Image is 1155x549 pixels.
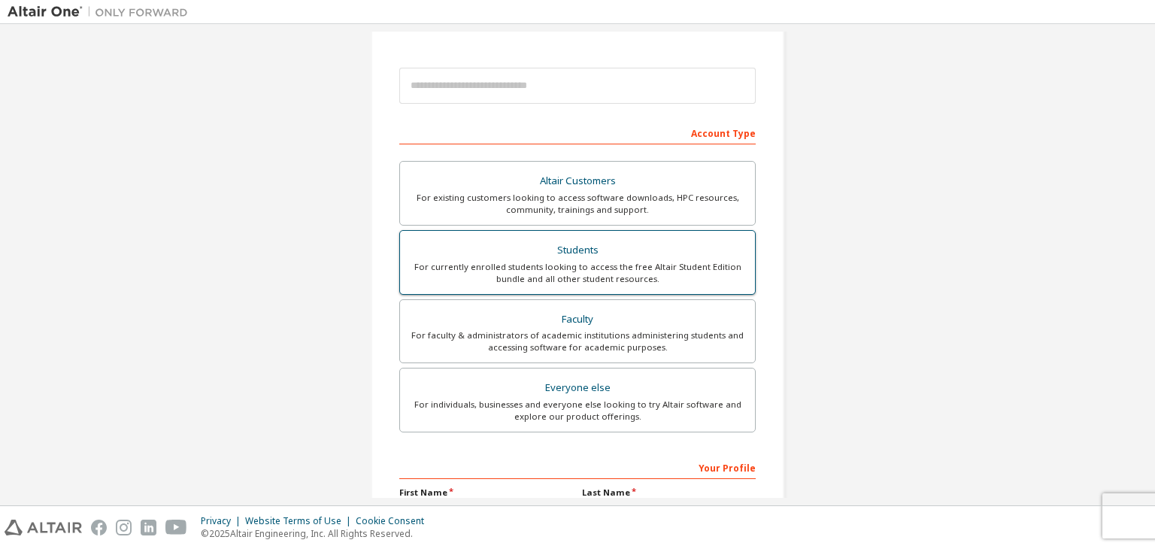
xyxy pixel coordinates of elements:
[201,515,245,527] div: Privacy
[8,5,196,20] img: Altair One
[116,520,132,535] img: instagram.svg
[356,515,433,527] div: Cookie Consent
[409,261,746,285] div: For currently enrolled students looking to access the free Altair Student Edition bundle and all ...
[409,399,746,423] div: For individuals, businesses and everyone else looking to try Altair software and explore our prod...
[409,378,746,399] div: Everyone else
[409,240,746,261] div: Students
[245,515,356,527] div: Website Terms of Use
[409,309,746,330] div: Faculty
[409,192,746,216] div: For existing customers looking to access software downloads, HPC resources, community, trainings ...
[165,520,187,535] img: youtube.svg
[582,487,756,499] label: Last Name
[201,527,433,540] p: © 2025 Altair Engineering, Inc. All Rights Reserved.
[141,520,156,535] img: linkedin.svg
[409,329,746,353] div: For faculty & administrators of academic institutions administering students and accessing softwa...
[91,520,107,535] img: facebook.svg
[409,171,746,192] div: Altair Customers
[399,455,756,479] div: Your Profile
[399,120,756,144] div: Account Type
[5,520,82,535] img: altair_logo.svg
[399,487,573,499] label: First Name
